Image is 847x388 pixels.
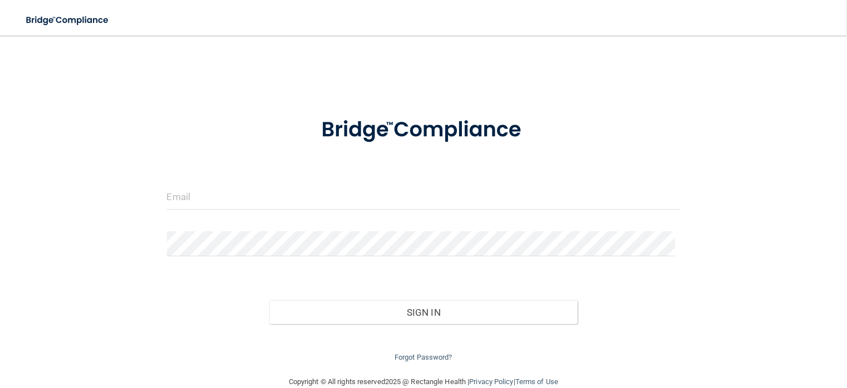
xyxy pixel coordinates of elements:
[17,9,119,32] img: bridge_compliance_login_screen.278c3ca4.svg
[395,353,452,361] a: Forgot Password?
[469,377,513,386] a: Privacy Policy
[515,377,558,386] a: Terms of Use
[269,300,578,325] button: Sign In
[660,190,673,203] keeper-lock: Open Keeper Popup
[299,102,548,158] img: bridge_compliance_login_screen.278c3ca4.svg
[167,185,681,210] input: Email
